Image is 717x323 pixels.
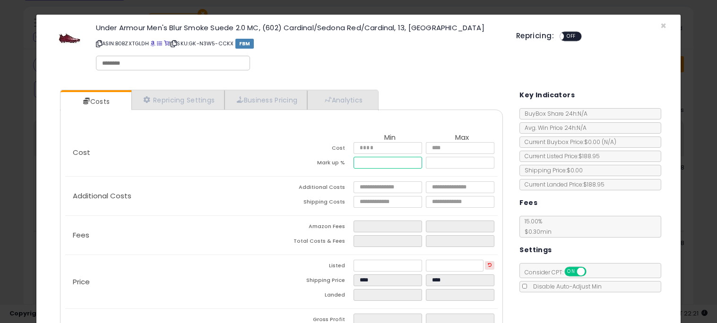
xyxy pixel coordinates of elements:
[282,289,354,304] td: Landed
[282,235,354,250] td: Total Costs & Fees
[60,92,130,111] a: Costs
[519,89,575,101] h5: Key Indicators
[282,196,354,211] td: Shipping Costs
[602,138,616,146] span: ( N/A )
[282,142,354,157] td: Cost
[65,149,282,156] p: Cost
[282,274,354,289] td: Shipping Price
[282,260,354,274] td: Listed
[58,24,81,52] img: 41lFrzBlPKL._SL60_.jpg
[520,166,583,174] span: Shipping Price: $0.00
[65,278,282,286] p: Price
[516,32,554,40] h5: Repricing:
[150,40,155,47] a: BuyBox page
[282,157,354,171] td: Mark up %
[235,39,254,49] span: FBM
[282,181,354,196] td: Additional Costs
[520,138,616,146] span: Current Buybox Price:
[65,231,282,239] p: Fees
[282,221,354,235] td: Amazon Fees
[520,110,587,118] span: BuyBox Share 24h: N/A
[354,134,426,142] th: Min
[520,124,587,132] span: Avg. Win Price 24h: N/A
[225,90,307,110] a: Business Pricing
[519,244,552,256] h5: Settings
[585,268,600,276] span: OFF
[157,40,162,47] a: All offer listings
[520,217,552,236] span: 15.00 %
[164,40,169,47] a: Your listing only
[660,19,666,33] span: ×
[520,152,600,160] span: Current Listed Price: $188.95
[584,138,616,146] span: $0.00
[519,197,537,209] h5: Fees
[65,192,282,200] p: Additional Costs
[565,268,577,276] span: ON
[520,228,552,236] span: $0.30 min
[131,90,225,110] a: Repricing Settings
[520,268,599,276] span: Consider CPT:
[426,134,498,142] th: Max
[96,36,502,51] p: ASIN: B0BZXTGLDH | SKU: GK-N3W5-CCKX
[96,24,502,31] h3: Under Armour Men's Blur Smoke Suede 2.0 MC, (602) Cardinal/Sedona Red/Cardinal, 13, [GEOGRAPHIC_D...
[528,282,602,290] span: Disable Auto-Adjust Min
[307,90,377,110] a: Analytics
[564,33,579,41] span: OFF
[520,180,605,188] span: Current Landed Price: $188.95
